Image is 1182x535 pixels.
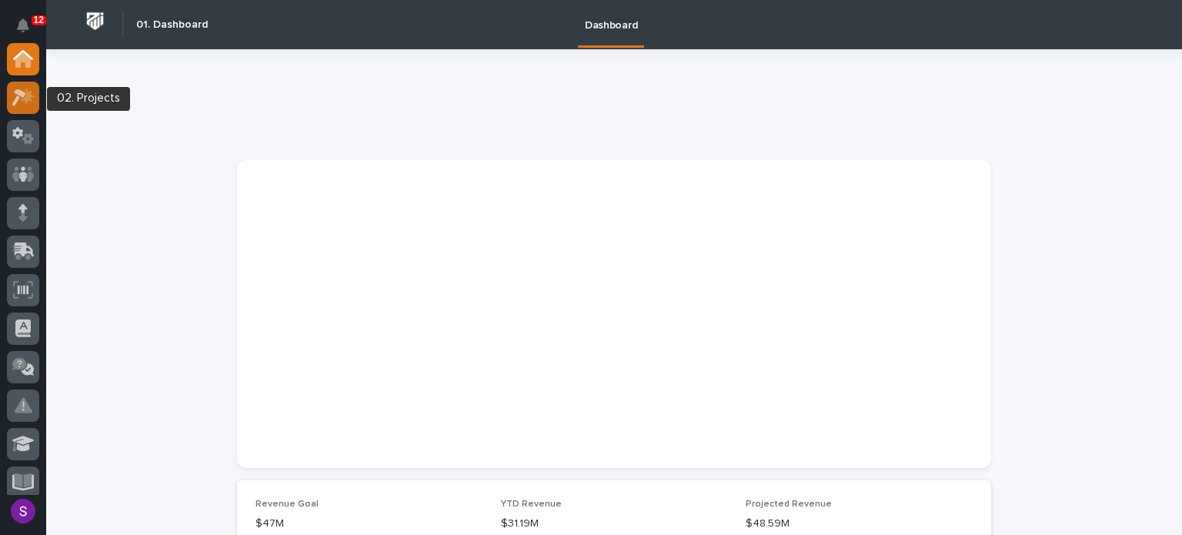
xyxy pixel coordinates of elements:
p: 12 [34,15,44,25]
button: Notifications [7,9,39,42]
span: YTD Revenue [501,500,562,509]
p: $31.19M [501,516,728,532]
div: Notifications12 [19,18,39,43]
span: Revenue Goal [255,500,319,509]
p: $47M [255,516,482,532]
h2: 01. Dashboard [136,18,208,32]
button: users-avatar [7,495,39,527]
span: Projected Revenue [746,500,832,509]
p: $48.59M [746,516,973,532]
img: Workspace Logo [81,7,109,35]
